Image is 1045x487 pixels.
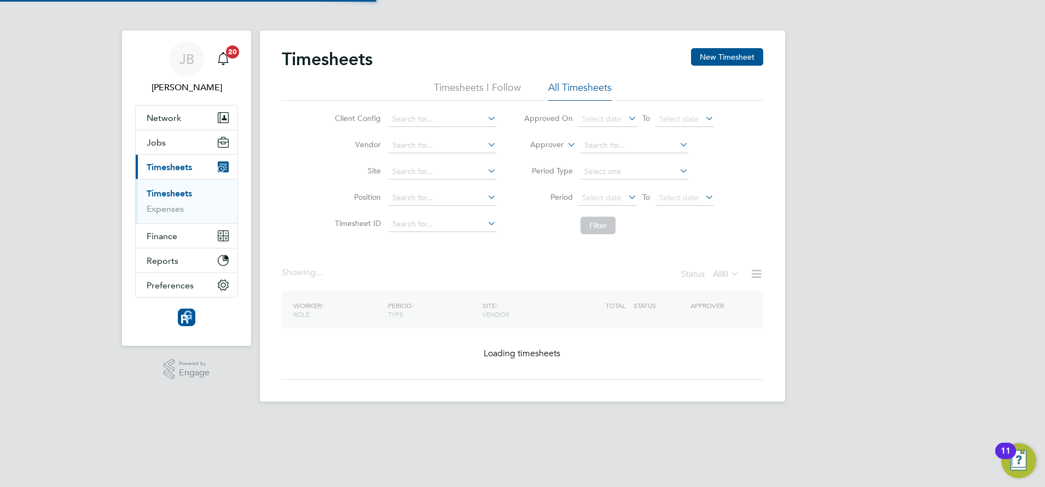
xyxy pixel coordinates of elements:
[524,166,573,176] label: Period Type
[582,193,622,202] span: Select date
[135,309,238,326] a: Go to home page
[147,188,192,199] a: Timesheets
[524,192,573,202] label: Period
[147,256,178,266] span: Reports
[164,359,210,380] a: Powered byEngage
[332,192,381,202] label: Position
[212,42,234,77] a: 20
[524,113,573,123] label: Approved On
[135,42,238,94] a: JB[PERSON_NAME]
[122,31,251,346] nav: Main navigation
[639,111,653,125] span: To
[1001,443,1036,478] button: Open Resource Center, 11 new notifications
[681,267,741,282] div: Status
[1001,451,1011,465] div: 11
[723,269,728,280] span: 0
[332,140,381,149] label: Vendor
[316,267,322,278] span: ...
[434,81,521,101] li: Timesheets I Follow
[580,138,688,153] input: Search for...
[136,224,237,248] button: Finance
[136,106,237,130] button: Network
[639,190,653,204] span: To
[713,269,739,280] label: All
[136,130,237,154] button: Jobs
[147,231,177,241] span: Finance
[388,190,496,206] input: Search for...
[332,166,381,176] label: Site
[659,114,699,124] span: Select date
[179,359,210,368] span: Powered by
[388,138,496,153] input: Search for...
[659,193,699,202] span: Select date
[388,217,496,232] input: Search for...
[147,137,166,148] span: Jobs
[136,248,237,273] button: Reports
[178,309,195,326] img: resourcinggroup-logo-retina.png
[179,52,194,66] span: JB
[332,218,381,228] label: Timesheet ID
[147,162,192,172] span: Timesheets
[582,114,622,124] span: Select date
[282,48,373,70] h2: Timesheets
[514,140,564,150] label: Approver
[226,45,239,59] span: 20
[136,179,237,223] div: Timesheets
[179,368,210,378] span: Engage
[147,113,181,123] span: Network
[548,81,612,101] li: All Timesheets
[580,217,616,234] button: Filter
[136,155,237,179] button: Timesheets
[147,204,184,214] a: Expenses
[282,267,324,279] div: Showing
[388,112,496,127] input: Search for...
[135,81,238,94] span: Joe Belsten
[691,48,763,66] button: New Timesheet
[147,280,194,291] span: Preferences
[388,164,496,179] input: Search for...
[580,164,688,179] input: Select one
[332,113,381,123] label: Client Config
[136,273,237,297] button: Preferences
